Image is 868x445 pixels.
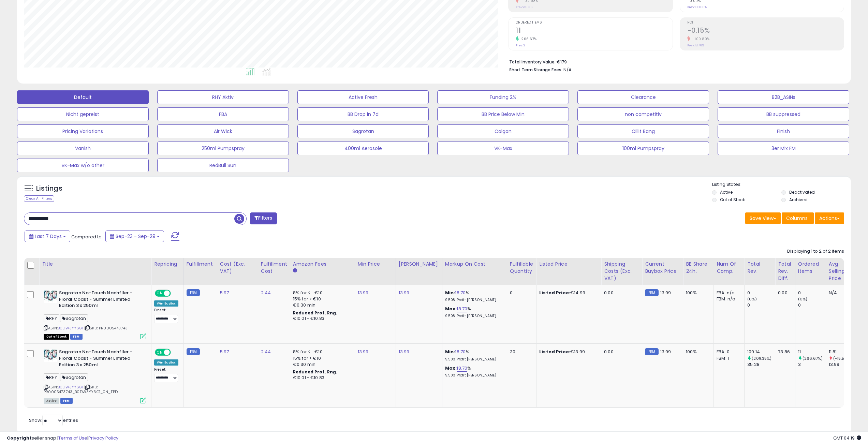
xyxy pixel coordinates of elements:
[154,359,178,366] div: Win BuyBox
[660,348,671,355] span: 13.99
[29,417,78,424] span: Show: entries
[44,290,146,339] div: ASIN:
[445,373,502,378] p: 9.50% Profit [PERSON_NAME]
[293,369,338,375] b: Reduced Prof. Rng.
[297,90,429,104] button: Active Fresh
[747,290,775,296] div: 0
[720,197,745,203] label: Out of Stock
[44,290,57,303] img: 514TmEZI5CL._SL40_.jpg
[604,261,639,282] div: Shipping Costs (Exc. VAT)
[157,90,289,104] button: RHY Aktiv
[833,356,851,361] small: (-15.58%)
[687,5,707,9] small: Prev: 100.00%
[509,59,556,65] b: Total Inventory Value:
[250,212,277,224] button: Filters
[445,314,502,318] p: 9.50% Profit [PERSON_NAME]
[154,300,178,307] div: Win BuyBox
[157,124,289,138] button: Air Wick
[445,290,502,302] div: %
[747,349,775,355] div: 109.14
[445,348,455,355] b: Min:
[803,356,823,361] small: (266.67%)
[717,355,739,361] div: FBM: 1
[437,90,569,104] button: Funding 2%
[457,365,467,372] a: 18.70
[539,261,598,268] div: Listed Price
[42,261,148,268] div: Title
[778,349,790,355] div: 73.86
[455,290,466,296] a: 18.70
[261,261,287,275] div: Fulfillment Cost
[220,348,229,355] a: 5.97
[293,355,350,361] div: 15% for > €10
[829,290,851,296] div: N/A
[293,310,338,316] b: Reduced Prof. Rng.
[720,189,733,195] label: Active
[815,212,844,224] button: Actions
[293,349,350,355] div: 8% for <= €10
[358,290,369,296] a: 13.99
[445,290,455,296] b: Min:
[293,261,352,268] div: Amazon Fees
[105,231,164,242] button: Sep-23 - Sep-29
[718,107,849,121] button: BB suppressed
[687,27,844,36] h2: -0.15%
[154,367,178,383] div: Preset:
[59,349,142,370] b: Sagrotan No-Touch Nachfller - Floral Coast - Summer Limited Edition 3 x 250ml
[293,268,297,274] small: Amazon Fees.
[747,302,775,308] div: 0
[437,124,569,138] button: Calgon
[829,349,856,355] div: 11.81
[519,36,537,42] small: 266.67%
[778,261,792,282] div: Total Rev. Diff.
[798,296,808,302] small: (0%)
[786,215,808,222] span: Columns
[687,43,704,47] small: Prev: 18.76%
[44,398,59,404] span: All listings currently available for purchase on Amazon
[539,290,596,296] div: €14.99
[445,306,502,318] div: %
[17,124,149,138] button: Pricing Variations
[44,334,69,340] span: All listings that are currently out of stock and unavailable for purchase on Amazon
[712,181,851,188] p: Listing States:
[261,290,271,296] a: 2.44
[787,248,844,255] div: Displaying 1 to 2 of 2 items
[156,291,164,296] span: ON
[445,365,502,378] div: %
[445,306,457,312] b: Max:
[293,361,350,368] div: €0.30 min
[516,21,672,25] span: Ordered Items
[70,334,83,340] span: FBM
[577,142,709,155] button: 100ml Pumpspray
[747,296,757,302] small: (0%)
[84,325,128,331] span: | SKU: PR0005473743
[516,43,525,47] small: Prev: 3
[510,261,533,275] div: Fulfillable Quantity
[516,27,672,36] h2: 11
[24,195,54,202] div: Clear All Filters
[156,350,164,355] span: ON
[58,384,83,390] a: B0DW3YY6G1
[442,258,507,285] th: The percentage added to the cost of goods (COGS) that forms the calculator for Min & Max prices.
[539,348,570,355] b: Listed Price:
[686,349,708,355] div: 100%
[747,261,772,275] div: Total Rev.
[686,261,711,275] div: BB Share 24h.
[690,36,710,42] small: -100.80%
[71,234,103,240] span: Compared to:
[220,290,229,296] a: 5.97
[293,316,350,322] div: €10.01 - €10.83
[44,384,118,395] span: | SKU: PR0005473743_B0DW3YY6G1_0N_FPD
[510,349,531,355] div: 30
[563,66,572,73] span: N/A
[717,296,739,302] div: FBM: n/a
[35,233,62,240] span: Last 7 Days
[157,159,289,172] button: RedBull Sun
[789,197,808,203] label: Archived
[60,398,73,404] span: FBM
[604,349,637,355] div: 0.00
[25,231,70,242] button: Last 7 Days
[157,107,289,121] button: FBA
[798,261,823,275] div: Ordered Items
[782,212,814,224] button: Columns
